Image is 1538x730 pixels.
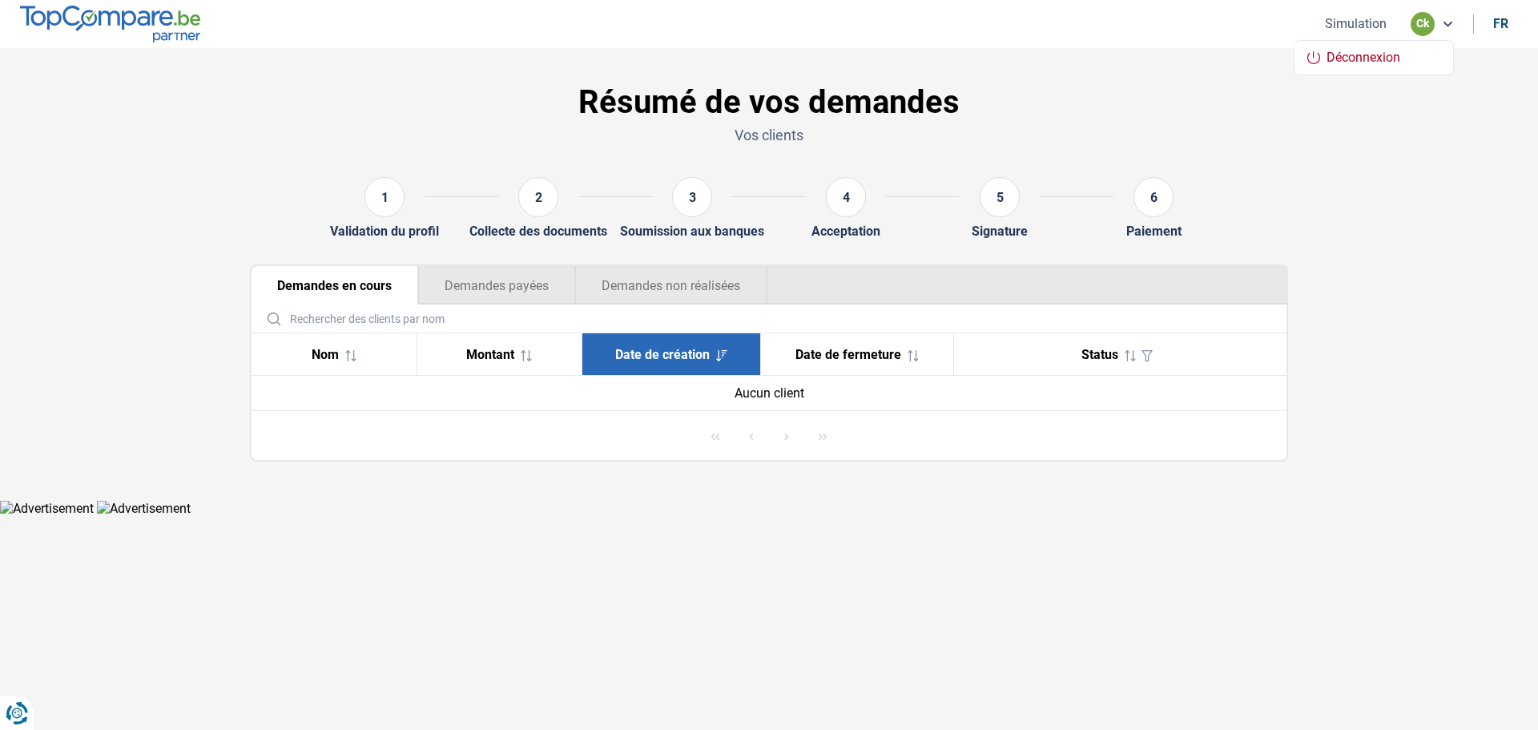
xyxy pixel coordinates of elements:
div: ck [1411,12,1435,36]
button: Next Page [771,420,803,452]
button: First Page [699,420,731,452]
div: Signature [972,224,1028,239]
p: Vos clients [250,125,1288,145]
div: 3 [672,177,712,217]
div: 6 [1133,177,1174,217]
div: 2 [518,177,558,217]
button: Déconnexion [1302,49,1445,66]
img: Advertisement [97,501,191,516]
div: 5 [980,177,1020,217]
img: TopCompare.be [20,6,200,42]
div: Collecte des documents [469,224,607,239]
span: Status [1081,347,1118,362]
div: Validation du profil [330,224,439,239]
h1: Résumé de vos demandes [250,83,1288,122]
div: fr [1493,16,1508,31]
span: Date de fermeture [795,347,901,362]
div: Acceptation [811,224,880,239]
button: Demandes non réalisées [575,266,767,305]
input: Rechercher des clients par nom [258,305,1280,333]
span: Date de création [615,347,710,362]
div: Aucun client [264,385,1274,401]
div: 4 [826,177,866,217]
button: Previous Page [735,420,767,452]
span: Montant [466,347,514,362]
span: Nom [312,347,339,362]
div: Paiement [1126,224,1182,239]
div: Soumission aux banques [620,224,764,239]
button: Last Page [807,420,839,452]
button: Simulation [1320,15,1391,32]
button: Demandes payées [418,266,575,305]
button: Demandes en cours [252,266,418,305]
span: Déconnexion [1327,50,1400,65]
div: 1 [364,177,405,217]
